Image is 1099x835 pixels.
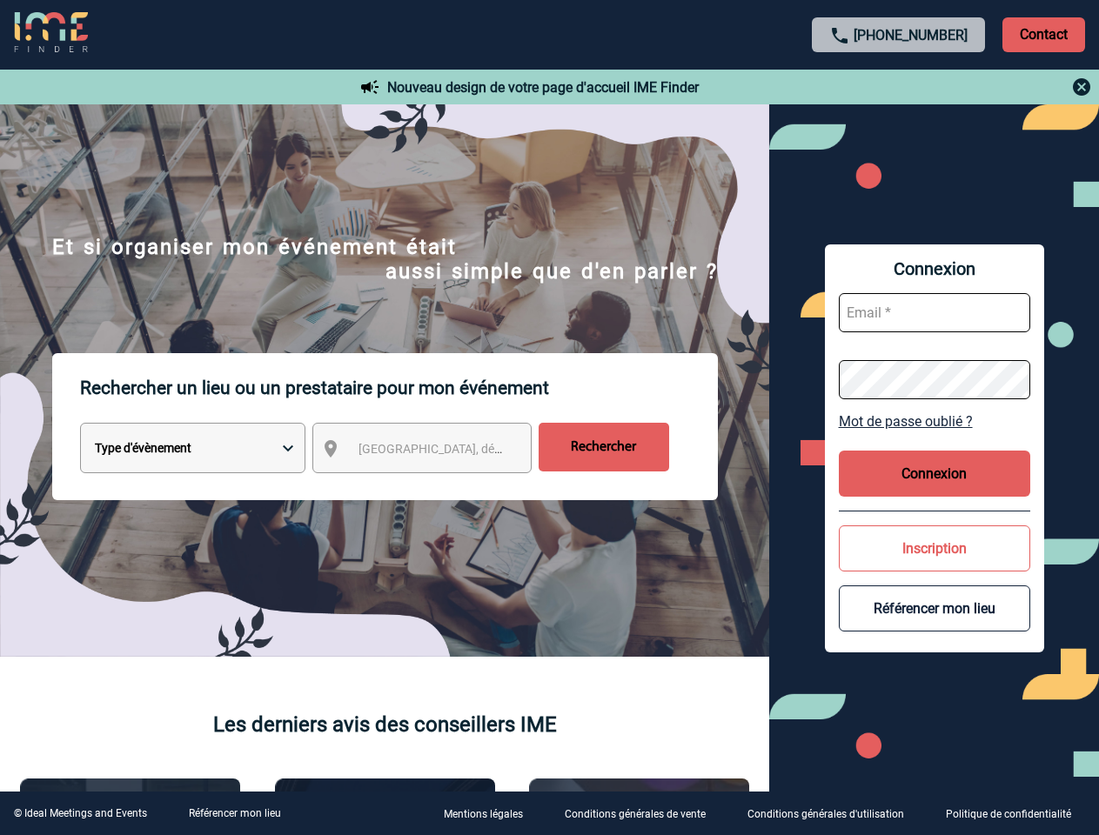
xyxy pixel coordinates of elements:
[551,805,734,822] a: Conditions générales de vente
[359,442,600,456] span: [GEOGRAPHIC_DATA], département, région...
[839,293,1030,332] input: Email *
[539,423,669,471] input: Rechercher
[565,809,706,821] p: Conditions générales de vente
[14,807,147,819] div: © Ideal Meetings and Events
[839,525,1030,571] button: Inscription
[839,451,1030,497] button: Connexion
[839,585,1030,631] button: Référencer mon lieu
[839,413,1030,430] a: Mot de passe oublié ?
[80,353,718,423] p: Rechercher un lieu ou un prestataire pour mon événement
[189,807,281,819] a: Référencer mon lieu
[829,25,850,46] img: call-24-px.png
[734,805,932,822] a: Conditions générales d'utilisation
[839,258,1030,279] span: Connexion
[946,809,1071,821] p: Politique de confidentialité
[854,27,968,43] a: [PHONE_NUMBER]
[1002,17,1085,52] p: Contact
[932,805,1099,822] a: Politique de confidentialité
[747,809,904,821] p: Conditions générales d'utilisation
[430,805,551,822] a: Mentions légales
[444,809,523,821] p: Mentions légales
